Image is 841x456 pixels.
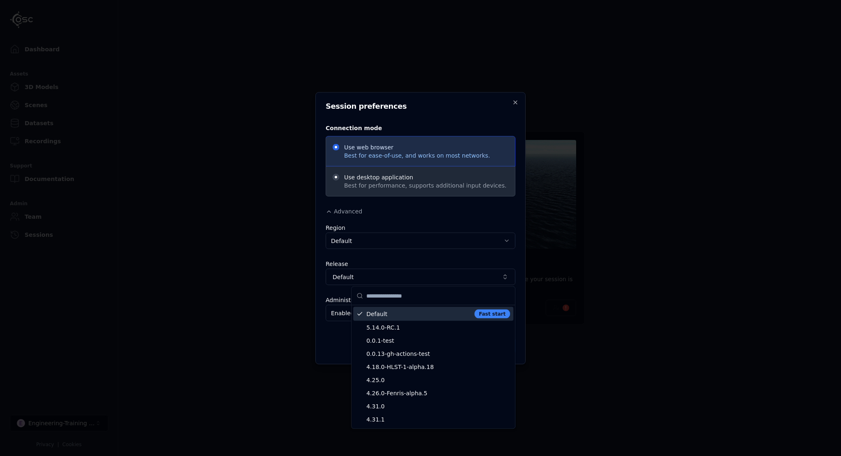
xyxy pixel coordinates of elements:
[366,350,510,358] span: 0.0.13-gh-actions-test
[366,402,510,410] span: 4.31.0
[474,309,510,319] div: Fast start
[366,376,510,384] span: 4.25.0
[366,389,510,397] span: 4.26.0-Fenris-alpha.5
[366,337,510,345] span: 0.0.1-test
[366,415,510,424] span: 4.31.1
[352,305,515,429] div: Suggestions
[366,310,471,318] span: Default
[366,363,510,371] span: 4.18.0-HLST-1-alpha.18
[366,323,510,332] span: 5.14.0-RC.1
